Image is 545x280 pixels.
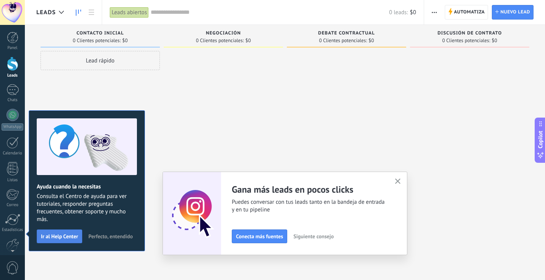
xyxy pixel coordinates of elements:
h2: Gana más leads en pocos clicks [232,183,386,195]
div: Lead rápido [41,51,160,70]
a: Automatiza [445,5,488,20]
span: 0 Clientes potenciales: [196,38,244,43]
div: Calendario [2,151,24,156]
span: Conecta más fuentes [236,234,283,239]
span: Siguiente consejo [293,234,334,239]
div: Leads [2,73,24,78]
span: Copilot [537,131,544,148]
div: WhatsApp [2,123,23,131]
a: Nuevo lead [492,5,534,20]
span: Consulta el Centro de ayuda para ver tutoriales, responder preguntas frecuentes, obtener soporte ... [37,193,137,223]
span: Nuevo lead [500,5,530,19]
div: Leads abiertos [110,7,149,18]
span: 0 Clientes potenciales: [73,38,120,43]
span: Perfecto, entendido [88,234,133,239]
div: Negociación [168,31,279,37]
span: Contacto inicial [76,31,124,36]
div: Listas [2,178,24,183]
div: Correo [2,203,24,208]
div: Estadísticas [2,228,24,233]
a: Lista [85,5,98,20]
button: Ir al Help Center [37,229,82,243]
div: Contacto inicial [44,31,156,37]
span: Negociación [206,31,241,36]
div: Chats [2,98,24,103]
span: $0 [492,38,497,43]
span: $0 [410,9,416,16]
span: $0 [369,38,374,43]
div: Debate contractual [291,31,402,37]
span: Debate contractual [318,31,375,36]
span: $0 [122,38,128,43]
span: Discusión de contrato [438,31,502,36]
span: 0 Clientes potenciales: [319,38,367,43]
div: Panel [2,46,24,51]
a: Leads [72,5,85,20]
button: Perfecto, entendido [85,231,136,242]
span: 0 leads: [389,9,408,16]
span: 0 Clientes potenciales: [442,38,490,43]
button: Conecta más fuentes [232,229,287,243]
span: Ir al Help Center [41,234,78,239]
span: Puedes conversar con tus leads tanto en la bandeja de entrada y en tu pipeline [232,198,386,214]
span: Automatiza [454,5,485,19]
button: Siguiente consejo [290,231,337,242]
div: Discusión de contrato [414,31,525,37]
h2: Ayuda cuando la necesitas [37,183,137,190]
span: Leads [36,9,56,16]
button: Más [429,5,440,20]
span: $0 [246,38,251,43]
